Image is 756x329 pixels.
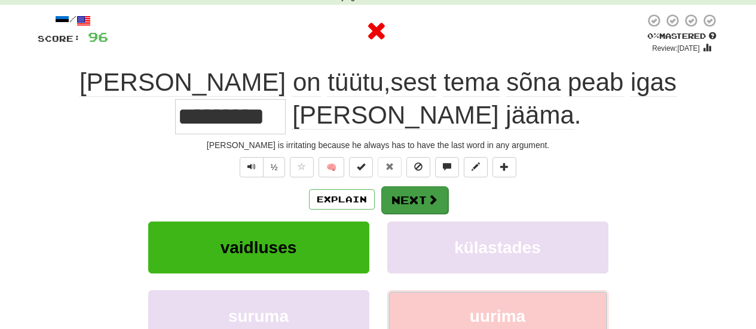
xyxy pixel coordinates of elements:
div: / [38,13,108,28]
button: Favorite sentence (alt+f) [290,157,314,177]
div: Mastered [645,31,719,42]
button: ½ [263,157,286,177]
button: 🧠 [319,157,344,177]
div: Text-to-speech controls [237,157,286,177]
span: tüütu [328,68,383,97]
button: Play sentence audio (ctl+space) [240,157,264,177]
button: külastades [387,222,608,273]
span: uurima [470,307,525,325]
button: Ignore sentence (alt+i) [406,157,430,177]
span: igas [630,68,677,97]
button: Set this sentence to 100% Mastered (alt+m) [349,157,373,177]
button: Discuss sentence (alt+u) [435,157,459,177]
button: Next [381,186,448,214]
button: vaidluses [148,222,369,273]
span: jääma [506,101,574,130]
span: 0 % [647,31,659,41]
span: . [286,101,581,130]
button: Edit sentence (alt+d) [464,157,488,177]
span: , [79,68,677,96]
span: sõna [506,68,561,97]
span: sest [390,68,436,97]
span: 96 [88,29,108,44]
small: Review: [DATE] [652,44,700,53]
span: vaidluses [221,238,297,257]
button: Reset to 0% Mastered (alt+r) [378,157,402,177]
span: külastades [454,238,541,257]
span: suruma [228,307,289,325]
button: Add to collection (alt+a) [492,157,516,177]
span: tema [443,68,499,97]
span: peab [568,68,623,97]
span: Score: [38,33,81,44]
span: [PERSON_NAME] [292,101,498,130]
div: [PERSON_NAME] is irritating because he always has to have the last word in any argument. [38,139,719,151]
span: on [293,68,321,97]
button: Explain [309,189,375,210]
span: [PERSON_NAME] [79,68,286,97]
